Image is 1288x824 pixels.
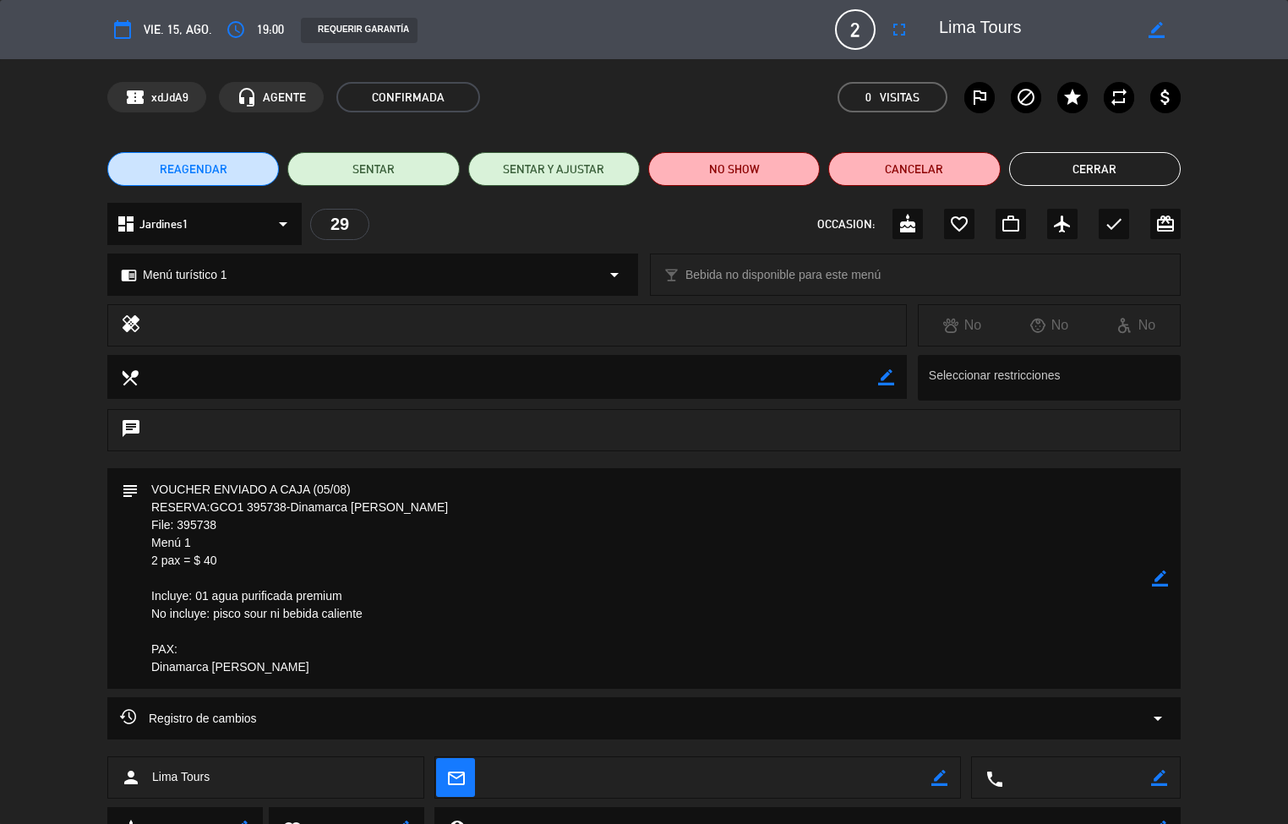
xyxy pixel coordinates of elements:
[931,770,947,786] i: border_color
[257,19,284,40] span: 19:00
[152,767,210,787] span: Lima Tours
[120,368,139,386] i: local_dining
[107,14,138,45] button: calendar_today
[1016,87,1036,107] i: block
[817,215,875,234] span: OCCASION:
[120,481,139,499] i: subject
[226,19,246,40] i: access_time
[336,82,480,112] span: CONFIRMADA
[889,19,909,40] i: fullscreen
[1149,22,1165,38] i: border_color
[151,88,188,107] span: xdJdA9
[898,214,918,234] i: cake
[1006,314,1093,336] div: No
[121,267,137,283] i: chrome_reader_mode
[160,161,227,178] span: REAGENDAR
[878,369,894,385] i: border_color
[144,19,212,40] span: vie. 15, ago.
[237,87,257,107] i: headset_mic
[1104,214,1124,234] i: check
[865,88,871,107] span: 0
[310,209,369,240] div: 29
[121,314,141,337] i: healing
[221,14,251,45] button: access_time
[121,767,141,788] i: person
[663,267,679,283] i: local_bar
[1155,214,1176,234] i: card_giftcard
[1001,214,1021,234] i: work_outline
[301,18,418,43] div: REQUERIR GARANTÍA
[120,708,257,729] span: Registro de cambios
[835,9,876,50] span: 2
[604,265,625,285] i: arrow_drop_down
[468,152,640,186] button: SENTAR Y AJUSTAR
[919,314,1006,336] div: No
[107,152,279,186] button: REAGENDAR
[1155,87,1176,107] i: attach_money
[139,215,188,234] span: Jardines1
[446,768,465,787] i: mail_outline
[1009,152,1181,186] button: Cerrar
[648,152,820,186] button: NO SHOW
[969,87,990,107] i: outlined_flag
[143,265,227,285] span: Menú turístico 1
[116,214,136,234] i: dashboard
[828,152,1000,186] button: Cancelar
[880,88,920,107] em: Visitas
[949,214,969,234] i: favorite_border
[1152,570,1168,587] i: border_color
[125,87,145,107] span: confirmation_number
[1148,708,1168,729] i: arrow_drop_down
[1062,87,1083,107] i: star
[985,769,1003,788] i: local_phone
[287,152,459,186] button: SENTAR
[1109,87,1129,107] i: repeat
[121,418,141,442] i: chat
[273,214,293,234] i: arrow_drop_down
[263,88,306,107] span: AGENTE
[685,265,881,285] span: Bebida no disponible para este menú
[1052,214,1072,234] i: airplanemode_active
[112,19,133,40] i: calendar_today
[1151,770,1167,786] i: border_color
[1093,314,1180,336] div: No
[884,14,914,45] button: fullscreen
